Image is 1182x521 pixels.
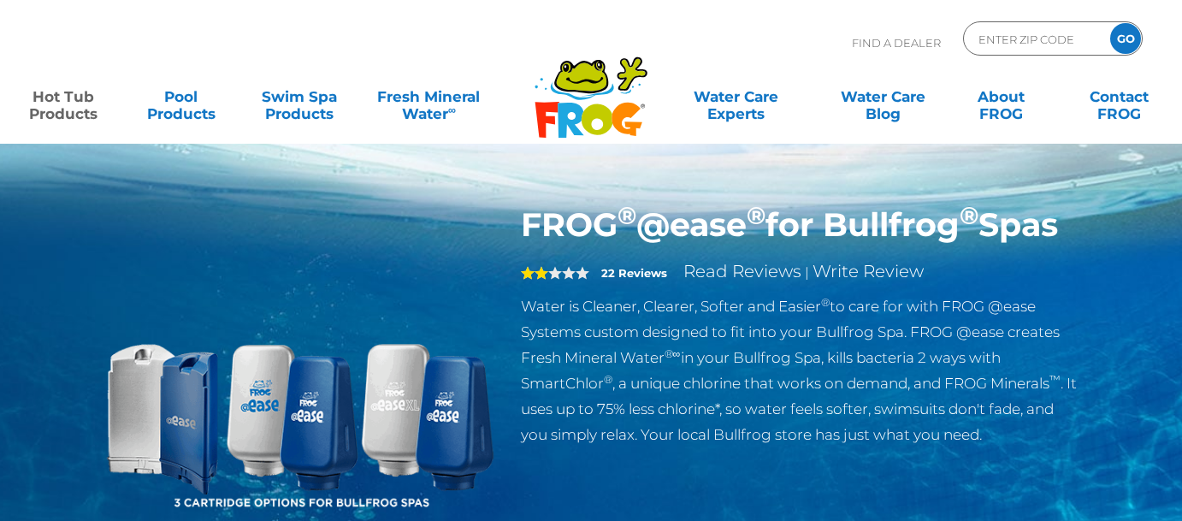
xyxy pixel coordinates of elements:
[747,200,765,230] sup: ®
[604,373,612,386] sup: ®
[821,296,830,309] sup: ®
[521,205,1079,245] h1: FROG @ease for Bullfrog Spas
[960,200,978,230] sup: ®
[521,293,1079,447] p: Water is Cleaner, Clearer, Softer and Easier to care for with FROG @ease Systems custom designed ...
[521,266,548,280] span: 2
[17,80,109,114] a: Hot TubProducts
[1073,80,1165,114] a: ContactFROG
[661,80,810,114] a: Water CareExperts
[665,347,681,360] sup: ®∞
[1110,23,1141,54] input: GO
[683,261,801,281] a: Read Reviews
[618,200,636,230] sup: ®
[852,21,941,64] p: Find A Dealer
[1049,373,1061,386] sup: ™
[805,264,809,281] span: |
[525,34,657,139] img: Frog Products Logo
[448,104,456,116] sup: ∞
[135,80,227,114] a: PoolProducts
[253,80,345,114] a: Swim SpaProducts
[371,80,486,114] a: Fresh MineralWater∞
[955,80,1047,114] a: AboutFROG
[837,80,929,114] a: Water CareBlog
[813,261,924,281] a: Write Review
[601,266,667,280] strong: 22 Reviews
